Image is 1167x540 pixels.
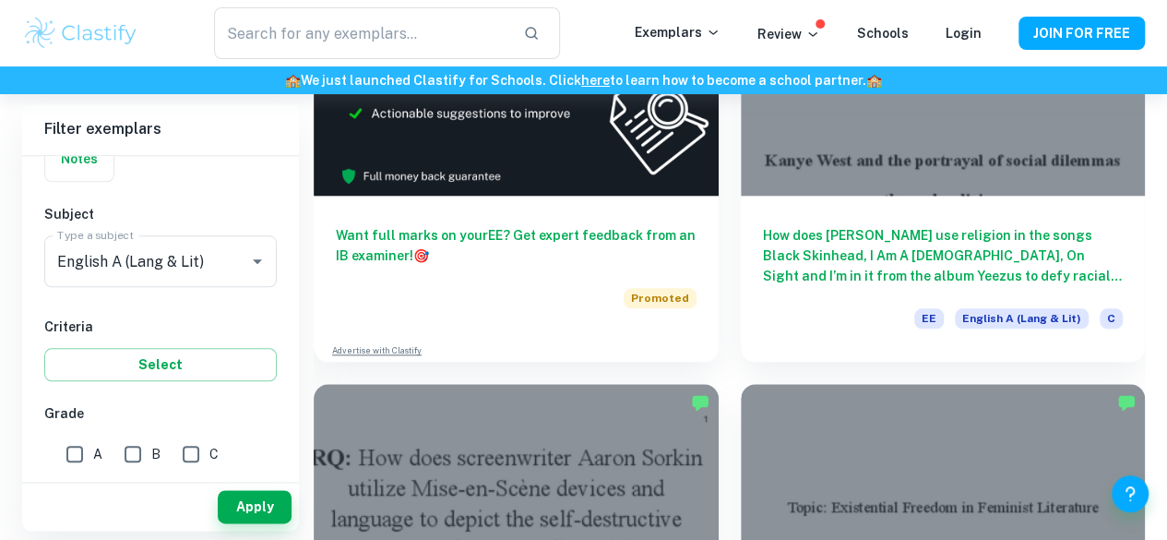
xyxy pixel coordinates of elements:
span: EE [914,308,944,329]
button: Open [244,248,270,274]
input: Search for any exemplars... [214,7,509,59]
h6: How does [PERSON_NAME] use religion in the songs Black Skinhead, I Am A [DEMOGRAPHIC_DATA], On Si... [763,225,1124,286]
span: English A (Lang & Lit) [955,308,1089,329]
span: 🏫 [285,73,301,88]
span: 🏫 [866,73,882,88]
p: Exemplars [635,22,720,42]
span: C [1100,308,1123,329]
a: here [581,73,610,88]
h6: We just launched Clastify for Schools. Click to learn how to become a school partner. [4,70,1163,90]
a: Login [946,26,982,41]
span: Promoted [624,288,697,308]
h6: Grade [44,403,277,424]
img: Marked [691,393,709,412]
span: B [151,444,161,464]
span: A [93,444,102,464]
h6: Criteria [44,317,277,337]
button: Apply [218,490,292,523]
h6: Want full marks on your EE ? Get expert feedback from an IB examiner! [336,225,697,266]
h6: Filter exemplars [22,103,299,155]
a: Schools [857,26,909,41]
span: 🎯 [413,248,429,263]
button: Select [44,348,277,381]
img: Marked [1117,393,1136,412]
img: Clastify logo [22,15,139,52]
p: Review [757,24,820,44]
button: JOIN FOR FREE [1018,17,1145,50]
span: C [209,444,219,464]
label: Type a subject [57,227,134,243]
button: Help and Feedback [1112,475,1149,512]
h6: Subject [44,204,277,224]
a: Advertise with Clastify [332,344,422,357]
button: Notes [45,137,113,181]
